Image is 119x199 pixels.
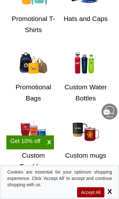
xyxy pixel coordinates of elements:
[17,51,49,75] img: shop promotional bags
[44,139,54,146] span: X
[8,120,59,172] a: shop custom tumblers Custom Tumblers
[7,169,112,188] div: Cookies are essential for your optimum shopping experience. Click 'Accept All' to accept and cont...
[8,51,59,104] a: shop promotional bags Promotional Bags
[8,13,59,35] p: Promotional T-Shirts
[60,120,111,161] a: shop custom mugs Custom mugs
[8,81,59,104] p: Promotional Bags
[8,150,59,172] p: Custom Tumblers
[6,139,44,144] div: Get 10% off
[60,51,111,104] a: shop custom water bottles Custom Water Bottles
[60,150,111,161] p: Custom mugs
[60,81,111,104] p: Custom Water Bottles
[70,120,102,143] img: shop custom mugs
[17,120,49,143] img: shop custom tumblers
[60,13,111,24] p: Hats and Caps
[77,187,104,197] span: Accept All
[70,51,102,75] img: shop custom water bottles
[102,104,117,120] img: Chat-Offline-Icon-Mobile
[106,188,112,196] span: X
